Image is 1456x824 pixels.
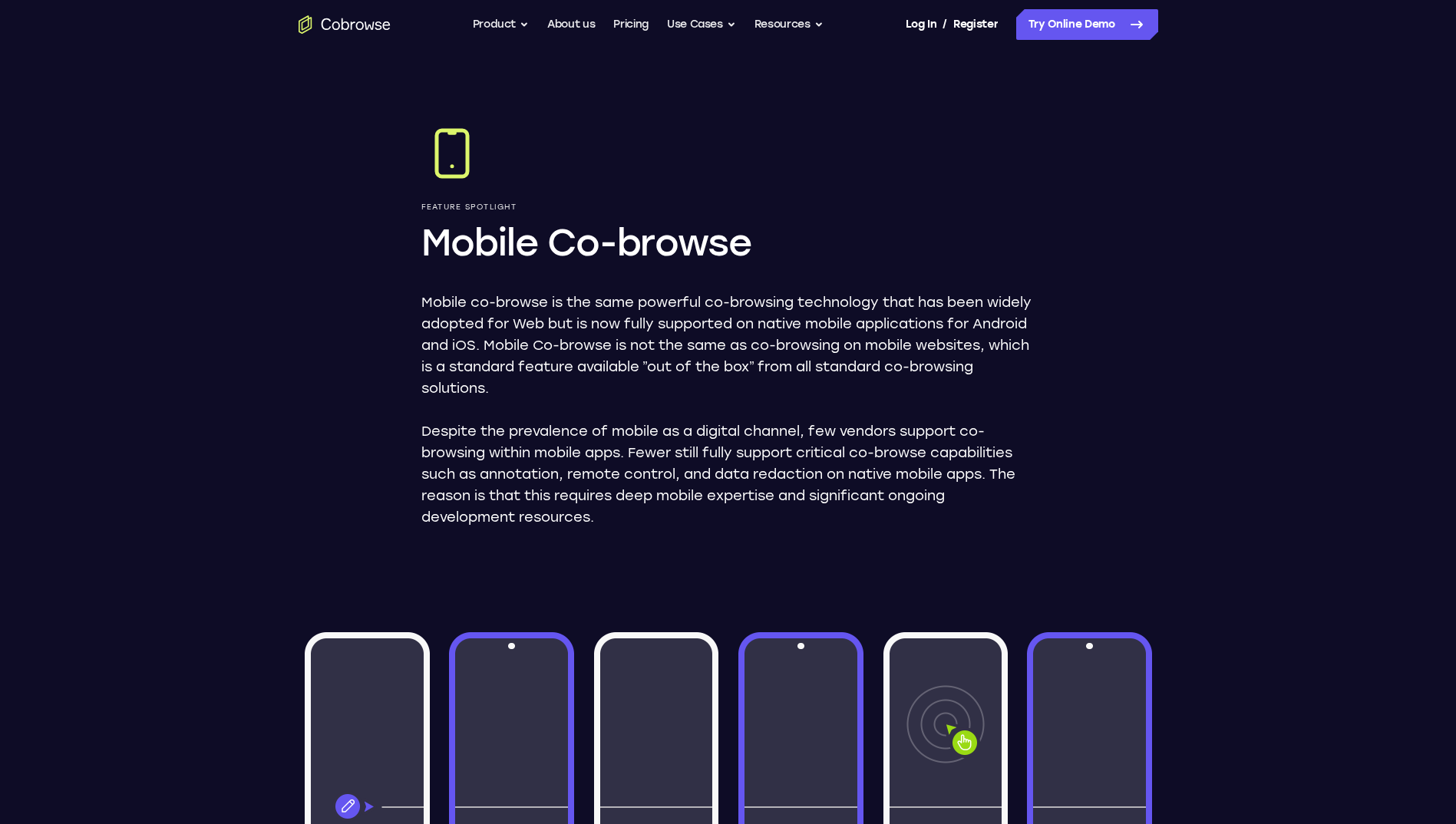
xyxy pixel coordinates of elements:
[421,218,1035,267] h1: Mobile Co-browse
[943,15,947,34] span: /
[421,203,1035,212] p: Feature Spotlight
[667,9,736,40] button: Use Cases
[953,9,998,40] a: Register
[613,9,649,40] a: Pricing
[547,9,595,40] a: About us
[906,9,936,40] a: Log In
[473,9,530,40] button: Product
[299,15,391,34] a: Go to the home page
[1016,9,1158,40] a: Try Online Demo
[421,292,1035,399] p: Mobile co-browse is the same powerful co-browsing technology that has been widely adopted for Web...
[421,123,483,184] img: Mobile Co-browse
[421,420,1035,528] p: Despite the prevalence of mobile as a digital channel, few vendors support co-browsing within mob...
[754,9,824,40] button: Resources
